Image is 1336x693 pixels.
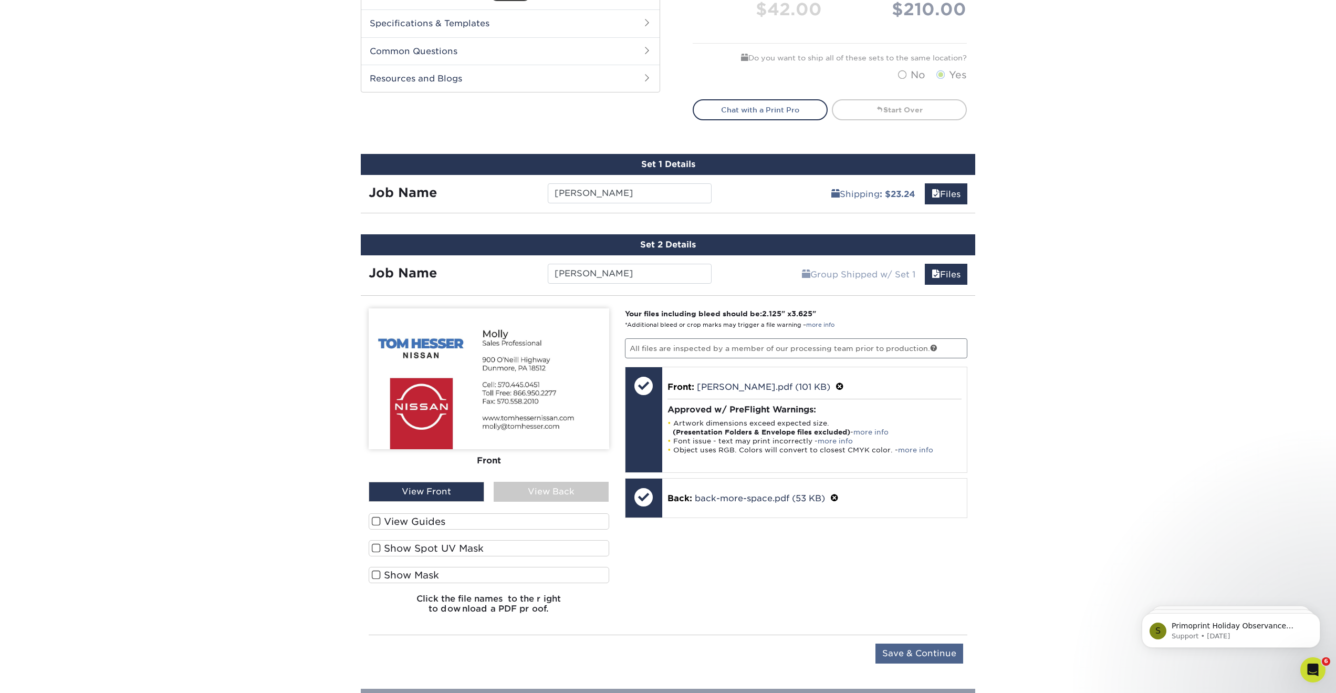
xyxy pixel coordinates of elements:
[667,382,694,392] span: Front:
[791,309,812,318] span: 3.625
[625,309,816,318] strong: Your files including bleed should be: " x "
[1300,657,1325,682] iframe: Intercom live chat
[3,661,89,689] iframe: Google Customer Reviews
[667,405,962,415] h4: Approved w/ PreFlight Warnings:
[762,309,781,318] span: 2.125
[832,99,967,120] a: Start Over
[853,428,889,436] a: more info
[369,594,609,622] h6: Click the file names to the right to download a PDF proof.
[697,382,830,392] a: [PERSON_NAME].pdf (101 KB)
[818,437,853,445] a: more info
[667,437,962,446] li: Font issue - text may print incorrectly -
[932,189,940,199] span: files
[548,264,711,284] input: Enter a job name
[693,99,828,120] a: Chat with a Print Pro
[1322,657,1330,666] span: 6
[369,449,609,472] div: Front
[361,65,660,92] h2: Resources and Blogs
[795,264,922,285] a: Group Shipped w/ Set 1
[369,185,437,200] strong: Job Name
[925,183,967,204] a: Files
[369,540,609,556] label: Show Spot UV Mask
[898,446,933,454] a: more info
[667,419,962,437] li: Artwork dimensions exceed expected size. -
[369,265,437,281] strong: Job Name
[361,37,660,65] h2: Common Questions
[361,154,975,175] div: Set 1 Details
[667,493,692,503] span: Back:
[880,189,915,199] b: : $23.24
[875,644,963,664] input: Save & Continue
[625,338,968,358] p: All files are inspected by a member of our processing team prior to production.
[806,322,834,328] a: more info
[369,567,609,583] label: Show Mask
[667,446,962,454] li: Object uses RGB. Colors will convert to closest CMYK color. -
[494,482,609,502] div: View Back
[925,264,967,285] a: Files
[831,189,840,199] span: shipping
[824,183,922,204] a: Shipping: $23.24
[361,9,660,37] h2: Specifications & Templates
[802,270,810,280] span: shipping
[695,493,825,503] a: back-more-space.pdf (53 KB)
[361,234,975,255] div: Set 2 Details
[673,428,850,436] strong: (Presentation Folders & Envelope files excluded)
[932,270,940,280] span: files
[548,183,711,203] input: Enter a job name
[625,322,834,328] small: *Additional bleed or crop marks may trigger a file warning –
[1126,591,1336,665] iframe: Intercom notifications message
[369,513,609,530] label: View Guides
[369,482,484,502] div: View Front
